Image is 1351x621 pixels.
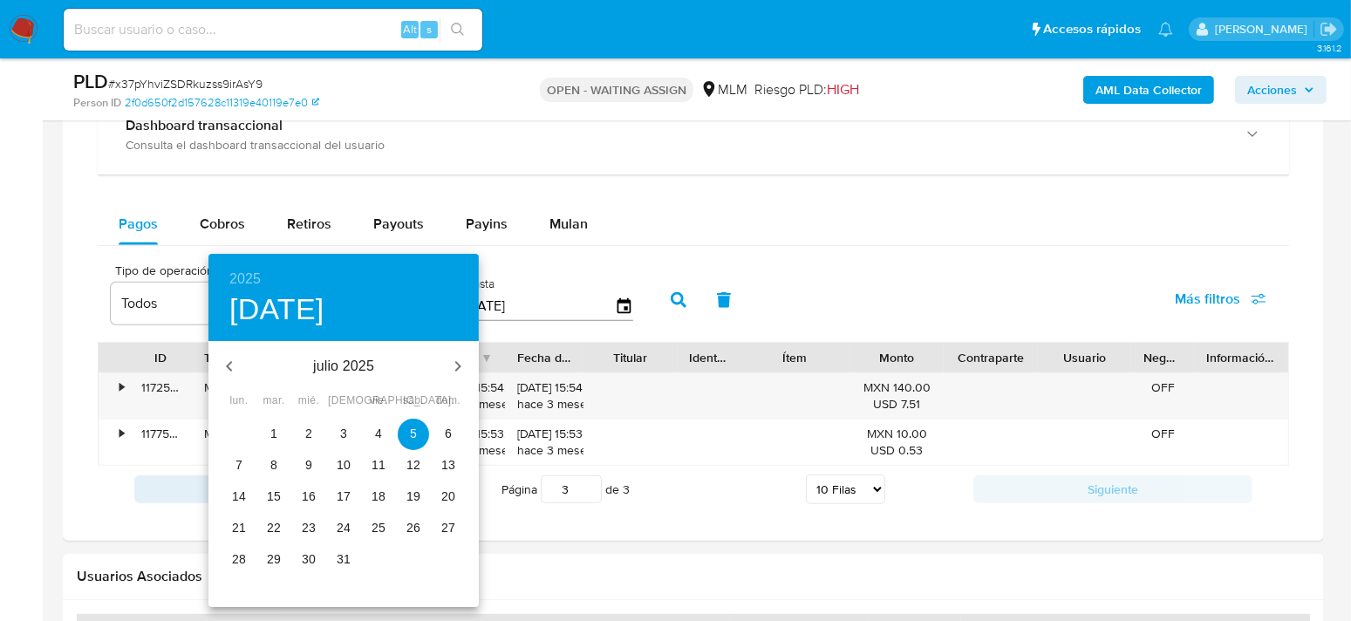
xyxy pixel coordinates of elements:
button: 9 [293,450,324,481]
p: julio 2025 [250,356,437,377]
button: [DATE] [229,291,324,328]
span: sáb. [398,392,429,410]
p: 8 [270,456,277,474]
button: 31 [328,544,359,576]
p: 4 [375,425,382,442]
p: 21 [232,519,246,536]
button: 25 [363,513,394,544]
p: 30 [302,550,316,568]
p: 11 [372,456,386,474]
p: 10 [337,456,351,474]
p: 3 [340,425,347,442]
span: mar. [258,392,290,410]
p: 5 [410,425,417,442]
p: 22 [267,519,281,536]
button: 20 [433,481,464,513]
p: 2 [305,425,312,442]
p: 29 [267,550,281,568]
button: 29 [258,544,290,576]
p: 14 [232,488,246,505]
button: 10 [328,450,359,481]
button: 19 [398,481,429,513]
button: 28 [223,544,255,576]
button: 22 [258,513,290,544]
p: 6 [445,425,452,442]
p: 15 [267,488,281,505]
button: 6 [433,419,464,450]
p: 24 [337,519,351,536]
p: 27 [441,519,455,536]
button: 12 [398,450,429,481]
p: 25 [372,519,386,536]
button: 14 [223,481,255,513]
p: 1 [270,425,277,442]
button: 30 [293,544,324,576]
button: 24 [328,513,359,544]
button: 2 [293,419,324,450]
button: 13 [433,450,464,481]
span: [DEMOGRAPHIC_DATA]. [328,392,359,410]
p: 13 [441,456,455,474]
p: 18 [372,488,386,505]
p: 19 [406,488,420,505]
button: 15 [258,481,290,513]
button: 5 [398,419,429,450]
button: 26 [398,513,429,544]
p: 16 [302,488,316,505]
p: 12 [406,456,420,474]
span: dom. [433,392,464,410]
span: lun. [223,392,255,410]
button: 18 [363,481,394,513]
button: 16 [293,481,324,513]
span: vie. [363,392,394,410]
p: 20 [441,488,455,505]
span: mié. [293,392,324,410]
p: 31 [337,550,351,568]
button: 23 [293,513,324,544]
button: 1 [258,419,290,450]
p: 26 [406,519,420,536]
p: 9 [305,456,312,474]
p: 17 [337,488,351,505]
button: 21 [223,513,255,544]
button: 7 [223,450,255,481]
button: 2025 [229,267,261,291]
p: 7 [235,456,242,474]
button: 27 [433,513,464,544]
button: 8 [258,450,290,481]
button: 17 [328,481,359,513]
p: 28 [232,550,246,568]
button: 4 [363,419,394,450]
button: 11 [363,450,394,481]
button: 3 [328,419,359,450]
p: 23 [302,519,316,536]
